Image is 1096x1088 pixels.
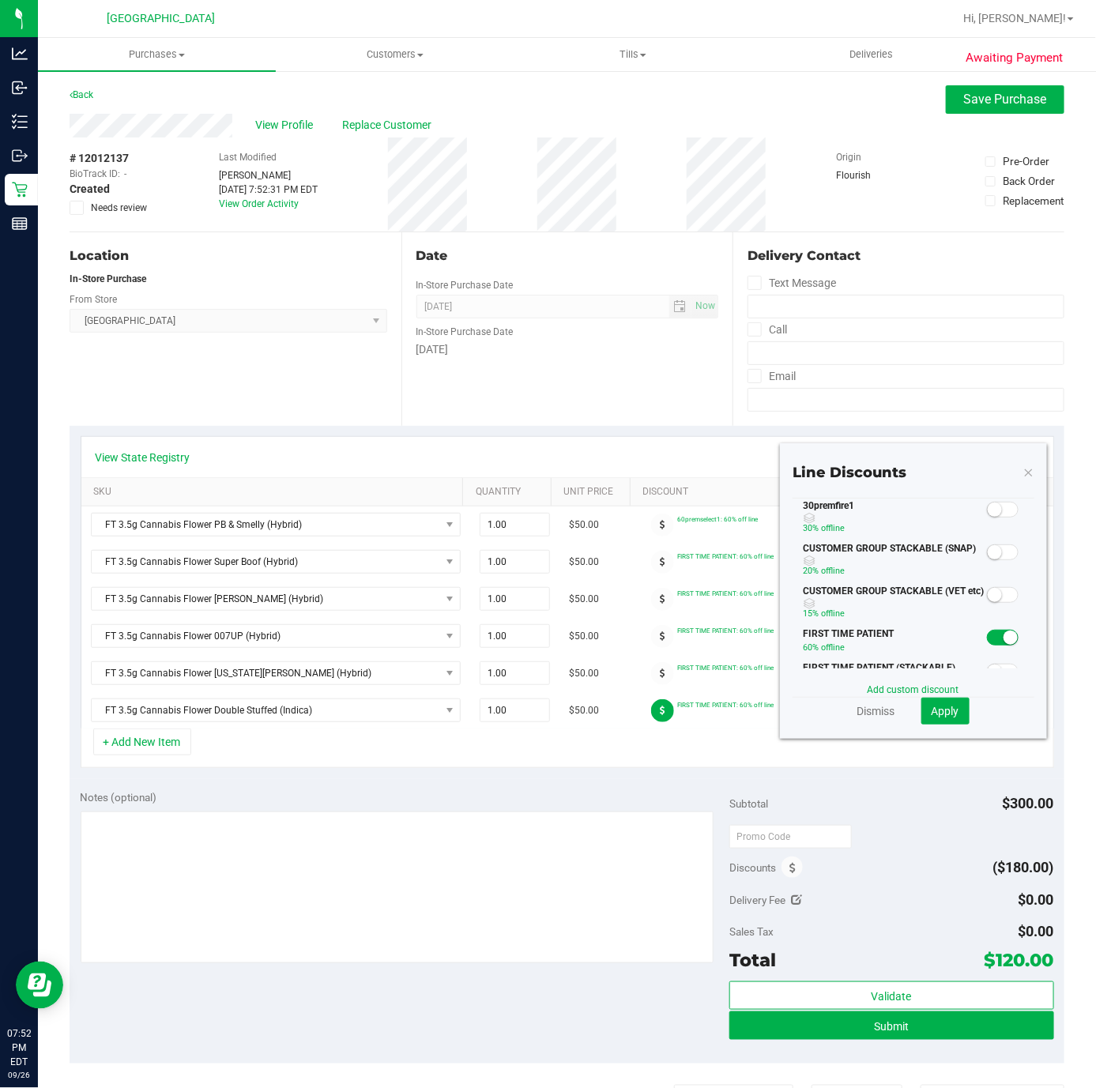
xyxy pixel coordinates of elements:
[93,728,191,755] button: + Add New Item
[92,662,440,684] span: FT 3.5g Cannabis Flower [US_STATE][PERSON_NAME] (Hybrid)
[416,341,719,358] div: [DATE]
[834,566,846,576] span: line
[70,167,120,181] span: BioTrack ID:
[416,278,514,292] label: In-Store Purchase Date
[70,150,129,167] span: # 12012137
[729,797,768,810] span: Subtotal
[70,292,117,307] label: From Store
[677,515,758,523] span: 60premselect1: 60% off line
[91,624,461,648] span: NO DATA FOUND
[964,92,1047,107] span: Save Purchase
[804,513,985,524] span: Discount can be combined with other discounts
[92,699,440,721] span: FT 3.5g Cannabis Flower Double Stuffed (Indica)
[642,486,782,499] a: Discount
[748,295,1064,318] input: Format: (999) 999-9999
[804,566,819,576] span: 20%
[569,629,599,644] span: $50.00
[729,825,852,849] input: Promo Code
[480,699,550,721] input: 1.00
[729,949,776,971] span: Total
[748,247,1064,265] div: Delivery Contact
[834,608,846,619] span: line
[70,181,110,198] span: Created
[1003,795,1054,811] span: $300.00
[81,791,157,804] span: Notes (optional)
[476,486,545,499] a: Quantity
[569,592,599,607] span: $50.00
[868,684,959,695] a: Add custom discount
[804,641,985,655] p: off
[256,117,319,134] span: View Profile
[677,701,774,709] span: FIRST TIME PATIENT: 60% off line
[793,499,985,541] div: 30premfire1
[793,541,985,584] div: CUSTOMER GROUP STACKABLE (SNAP)
[12,114,28,130] inline-svg: Inventory
[834,642,846,653] span: line
[219,150,277,164] label: Last Modified
[677,664,774,672] span: FIRST TIME PATIENT: 60% off line
[12,148,28,164] inline-svg: Outbound
[874,1020,909,1033] span: Submit
[1019,891,1054,908] span: $0.00
[1003,193,1064,209] div: Replacement
[416,247,719,265] div: Date
[92,625,440,647] span: FT 3.5g Cannabis Flower 007UP (Hybrid)
[12,182,28,198] inline-svg: Retail
[804,564,985,578] p: off
[480,625,550,647] input: 1.00
[91,201,147,215] span: Needs review
[96,450,190,465] a: View State Registry
[276,38,514,71] a: Customers
[480,588,550,610] input: 1.00
[569,518,599,533] span: $50.00
[107,12,216,25] span: [GEOGRAPHIC_DATA]
[38,38,276,71] a: Purchases
[748,318,787,341] label: Call
[729,981,1054,1010] button: Validate
[1003,153,1049,169] div: Pre-Order
[514,38,752,71] a: Tills
[91,513,461,536] span: NO DATA FOUND
[993,859,1054,875] span: ($180.00)
[804,608,819,619] span: 15%
[515,47,751,62] span: Tills
[70,247,387,265] div: Location
[480,514,550,536] input: 1.00
[729,853,776,882] span: Discounts
[16,962,63,1009] iframe: Resource center
[70,273,146,284] strong: In-Store Purchase
[748,365,796,388] label: Email
[563,486,624,499] a: Unit Price
[729,1011,1054,1040] button: Submit
[91,550,461,574] span: NO DATA FOUND
[38,47,276,62] span: Purchases
[985,949,1054,971] span: $120.00
[480,662,550,684] input: 1.00
[124,167,126,181] span: -
[343,117,438,134] span: Replace Customer
[219,168,318,183] div: [PERSON_NAME]
[70,89,93,100] a: Back
[748,341,1064,365] input: Format: (999) 999-9999
[729,925,774,938] span: Sales Tax
[12,46,28,62] inline-svg: Analytics
[93,486,457,499] a: SKU
[752,38,990,71] a: Deliveries
[921,698,970,725] button: Apply
[804,523,819,533] span: 30%
[872,990,912,1003] span: Validate
[748,272,836,295] label: Text Message
[836,168,915,183] div: Flourish
[677,627,774,634] span: FIRST TIME PATIENT: 60% off line
[569,555,599,570] span: $50.00
[966,49,1063,67] span: Awaiting Payment
[1019,923,1054,939] span: $0.00
[834,523,846,533] span: line
[219,198,299,209] a: View Order Activity
[569,703,599,718] span: $50.00
[729,894,785,906] span: Delivery Fee
[791,894,802,905] i: Edit Delivery Fee
[7,1069,31,1081] p: 09/26
[92,551,440,573] span: FT 3.5g Cannabis Flower Super Boof (Hybrid)
[804,521,985,536] p: off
